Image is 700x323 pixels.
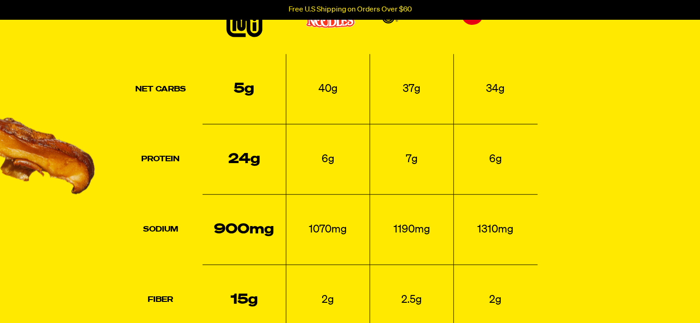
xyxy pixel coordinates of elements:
th: Sodium [119,195,202,265]
p: Free U.S Shipping on Orders Over $60 [289,6,412,14]
td: 900mg [202,195,286,265]
td: 37g [370,54,454,125]
th: Net Carbs [119,54,202,125]
td: 6g [454,125,538,195]
td: 40g [286,54,370,125]
td: 1310mg [454,195,538,265]
td: 24g [202,125,286,195]
td: 7g [370,125,454,195]
td: 1070mg [286,195,370,265]
td: 6g [286,125,370,195]
th: Protein [119,125,202,195]
td: 1190mg [370,195,454,265]
td: 34g [454,54,538,125]
td: 5g [202,54,286,125]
